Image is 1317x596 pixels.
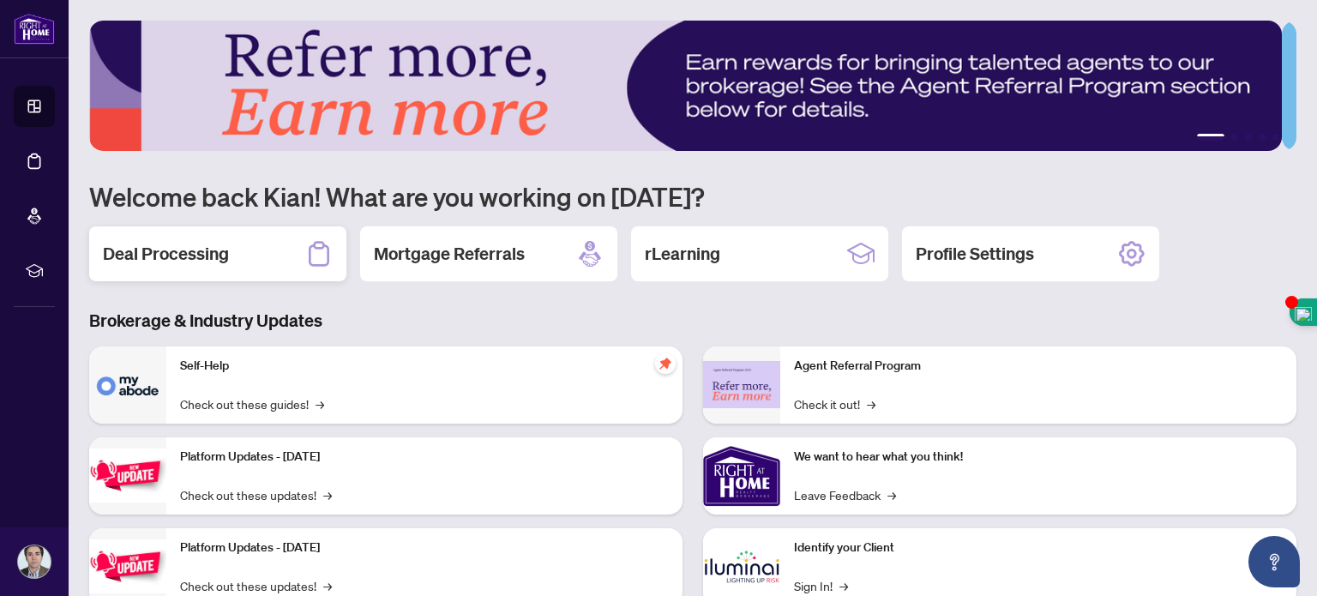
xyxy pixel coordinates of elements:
[14,13,55,45] img: logo
[89,180,1296,213] h1: Welcome back Kian! What are you working on [DATE]?
[794,485,896,504] a: Leave Feedback→
[1245,134,1252,141] button: 3
[794,539,1283,557] p: Identify your Client
[916,242,1034,266] h2: Profile Settings
[180,539,669,557] p: Platform Updates - [DATE]
[1259,134,1266,141] button: 4
[794,448,1283,467] p: We want to hear what you think!
[180,485,332,504] a: Check out these updates!→
[794,357,1283,376] p: Agent Referral Program
[1272,134,1279,141] button: 5
[703,437,780,515] img: We want to hear what you think!
[89,449,166,503] img: Platform Updates - July 21, 2025
[703,361,780,408] img: Agent Referral Program
[374,242,525,266] h2: Mortgage Referrals
[180,576,332,595] a: Check out these updates!→
[89,309,1296,333] h3: Brokerage & Industry Updates
[103,242,229,266] h2: Deal Processing
[794,394,875,413] a: Check it out!→
[839,576,848,595] span: →
[1248,536,1300,587] button: Open asap
[18,545,51,578] img: Profile Icon
[180,448,669,467] p: Platform Updates - [DATE]
[89,346,166,424] img: Self-Help
[89,539,166,593] img: Platform Updates - July 8, 2025
[316,394,324,413] span: →
[180,394,324,413] a: Check out these guides!→
[180,357,669,376] p: Self-Help
[323,576,332,595] span: →
[323,485,332,504] span: →
[645,242,720,266] h2: rLearning
[89,21,1282,151] img: Slide 0
[1231,134,1238,141] button: 2
[887,485,896,504] span: →
[655,353,676,374] span: pushpin
[867,394,875,413] span: →
[794,576,848,595] a: Sign In!→
[1197,134,1224,141] button: 1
